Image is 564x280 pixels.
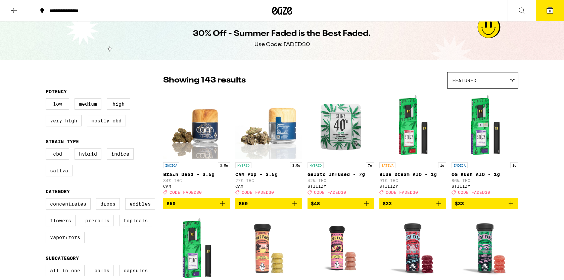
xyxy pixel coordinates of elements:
[536,0,564,21] button: 6
[379,162,395,168] p: SATIVA
[167,201,176,206] span: $60
[308,92,374,159] img: STIIIZY - Gelato Infused - 7g
[107,98,130,110] label: High
[308,198,374,209] button: Add to bag
[46,198,91,210] label: Concentrates
[119,265,152,276] label: Capsules
[438,162,446,168] p: 1g
[163,184,230,188] div: CAM
[452,198,518,209] button: Add to bag
[46,115,82,126] label: Very High
[379,92,446,159] img: STIIIZY - Blue Dream AIO - 1g
[379,178,446,183] p: 91% THC
[308,172,374,177] p: Gelato Infused - 7g
[170,190,202,194] span: CODE FADED30
[311,201,320,206] span: $48
[96,198,120,210] label: Drops
[452,162,468,168] p: INDICA
[379,198,446,209] button: Add to bag
[379,92,446,198] a: Open page for Blue Dream AIO - 1g from STIIIZY
[46,165,73,176] label: Sativa
[235,172,302,177] p: CAM Pop - 3.5g
[235,92,302,198] a: Open page for CAM Pop - 3.5g from CAM
[235,162,251,168] p: HYBRID
[163,92,230,159] img: CAM - Brain Dead - 3.5g
[379,184,446,188] div: STIIIZY
[242,190,274,194] span: CODE FADED30
[366,162,374,168] p: 7g
[235,184,302,188] div: CAM
[125,198,155,210] label: Edibles
[163,172,230,177] p: Brain Dead - 3.5g
[90,265,114,276] label: Balms
[455,201,464,206] span: $33
[239,201,248,206] span: $60
[46,265,85,276] label: All-In-One
[314,190,346,194] span: CODE FADED30
[163,178,230,183] p: 34% THC
[107,148,134,160] label: Indica
[290,162,302,168] p: 3.5g
[163,75,246,86] p: Showing 143 results
[193,28,371,40] h1: 30% Off - Summer Faded is the Best Faded.
[119,215,152,226] label: Topicals
[235,198,302,209] button: Add to bag
[308,92,374,198] a: Open page for Gelato Infused - 7g from STIIIZY
[75,98,101,110] label: Medium
[510,162,518,168] p: 1g
[254,41,310,48] div: Use Code: FADED30
[452,184,518,188] div: STIIIZY
[75,148,101,160] label: Hybrid
[452,92,518,159] img: STIIIZY - OG Kush AIO - 1g
[46,98,69,110] label: Low
[218,162,230,168] p: 3.5g
[163,92,230,198] a: Open page for Brain Dead - 3.5g from CAM
[458,190,490,194] span: CODE FADED30
[308,178,374,183] p: 42% THC
[452,78,476,83] span: Featured
[452,92,518,198] a: Open page for OG Kush AIO - 1g from STIIIZY
[46,89,67,94] legend: Potency
[46,232,85,243] label: Vaporizers
[81,215,114,226] label: Prerolls
[46,148,69,160] label: CBD
[46,189,70,194] legend: Category
[383,201,392,206] span: $33
[235,92,302,159] img: CAM - CAM Pop - 3.5g
[46,256,79,261] legend: Subcategory
[386,190,418,194] span: CODE FADED30
[46,139,79,144] legend: Strain Type
[46,215,76,226] label: Flowers
[163,198,230,209] button: Add to bag
[452,172,518,177] p: OG Kush AIO - 1g
[235,178,302,183] p: 27% THC
[308,184,374,188] div: STIIIZY
[308,162,324,168] p: HYBRID
[87,115,126,126] label: Mostly CBD
[163,162,179,168] p: INDICA
[549,9,551,13] span: 6
[379,172,446,177] p: Blue Dream AIO - 1g
[452,178,518,183] p: 86% THC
